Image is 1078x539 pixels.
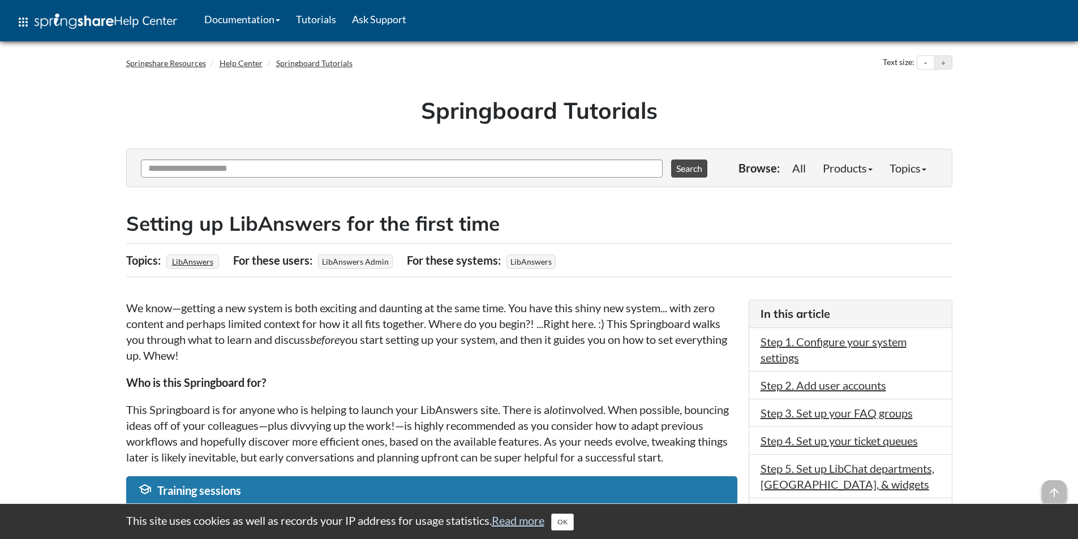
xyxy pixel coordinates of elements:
h3: In this article [761,306,940,322]
strong: Who is this Springboard for? [126,376,266,389]
span: Training sessions [157,484,241,497]
div: Text size: [881,55,917,70]
a: Read more [492,514,544,527]
a: Step 3. Set up your FAQ groups [761,406,913,420]
img: Springshare [35,14,114,29]
span: arrow_upward [1042,480,1067,505]
a: arrow_upward [1042,481,1067,495]
span: LibAnswers Admin [318,255,393,269]
p: We know—getting a new system is both exciting and daunting at the same time. You have this shiny ... [126,300,737,363]
button: Increase text size [935,56,952,70]
div: This site uses cookies as well as records your IP address for usage statistics. [115,512,964,531]
a: Ask Support [344,5,414,33]
span: LibAnswers [506,255,556,269]
span: apps [16,15,30,29]
a: Springshare Resources [126,58,206,68]
em: lot [549,403,562,416]
button: Decrease text size [917,56,934,70]
a: Step 2. Add user accounts [761,378,886,392]
button: Search [671,159,707,178]
h1: Springboard Tutorials [135,94,944,126]
a: All [784,157,814,179]
a: Tutorials [288,5,344,33]
p: This Springboard is for anyone who is helping to launch your LibAnswers site. There is a involved... [126,402,737,465]
a: apps Help Center [8,5,185,39]
a: Step 5. Set up LibChat departments, [GEOGRAPHIC_DATA], & widgets [761,462,934,491]
a: LibAnswers [170,253,215,270]
h2: Setting up LibAnswers for the first time [126,210,952,238]
a: Products [814,157,881,179]
span: school [138,482,152,496]
div: For these users: [233,249,315,271]
a: Topics [881,157,935,179]
a: Step 1. Configure your system settings [761,335,907,364]
button: Close [551,514,574,531]
a: Help Center [220,58,263,68]
a: Step 4. Set up your ticket queues [761,434,918,447]
span: Help Center [114,13,177,28]
em: before [310,333,340,346]
a: Documentation [196,5,288,33]
div: Topics: [126,249,164,271]
div: For these systems: [407,249,504,271]
a: Springboard Tutorials [276,58,353,68]
p: Browse: [738,160,780,176]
